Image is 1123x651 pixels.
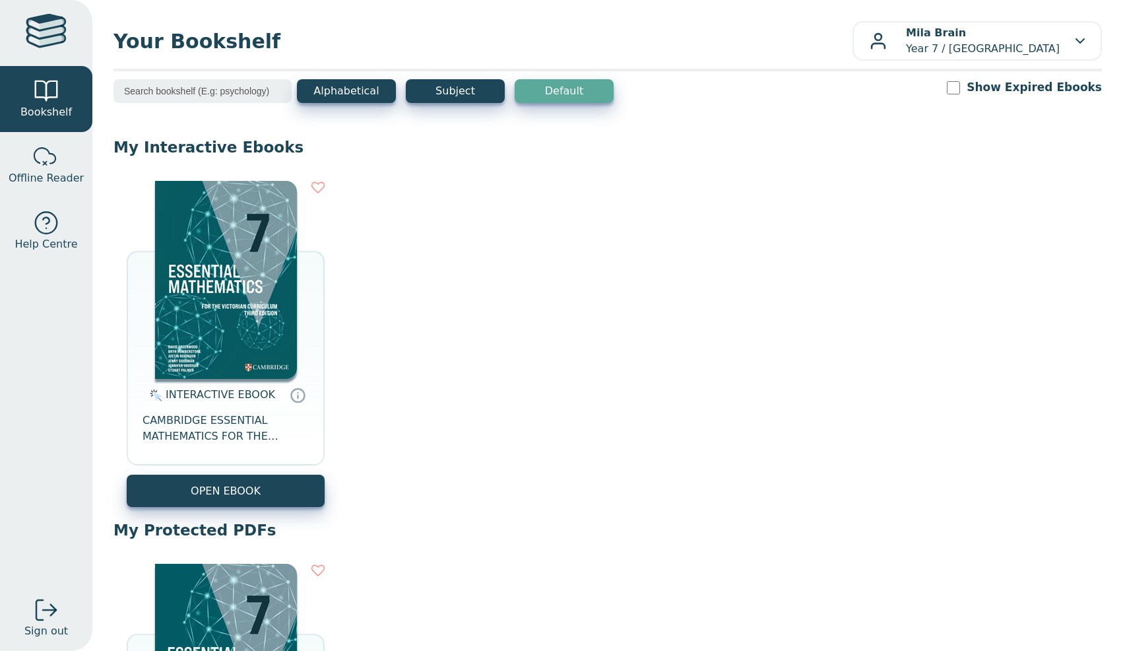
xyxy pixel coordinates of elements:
button: Alphabetical [297,79,396,103]
span: Your Bookshelf [113,26,852,56]
label: Show Expired Ebooks [967,79,1102,96]
img: a4cdec38-c0cf-47c5-bca4-515c5eb7b3e9.png [155,181,297,379]
span: INTERACTIVE EBOOK [166,388,275,401]
p: My Interactive Ebooks [113,137,1102,157]
button: Mila BrainYear 7 / [GEOGRAPHIC_DATA] [852,21,1102,61]
a: Interactive eBooks are accessed online via the publisher’s portal. They contain interactive resou... [290,387,305,403]
span: Sign out [24,623,68,639]
button: Default [515,79,614,103]
button: OPEN EBOOK [127,475,325,507]
input: Search bookshelf (E.g: psychology) [113,79,292,103]
p: My Protected PDFs [113,520,1102,540]
span: Offline Reader [9,170,84,186]
img: interactive.svg [146,388,162,403]
span: Bookshelf [20,104,72,120]
span: Help Centre [15,236,77,252]
p: Year 7 / [GEOGRAPHIC_DATA] [906,25,1060,57]
button: Subject [406,79,505,103]
span: CAMBRIDGE ESSENTIAL MATHEMATICS FOR THE VICTORIAN CURRICULUM YEAR 7 EBOOK 3E [143,413,309,444]
b: Mila Brain [906,26,966,39]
